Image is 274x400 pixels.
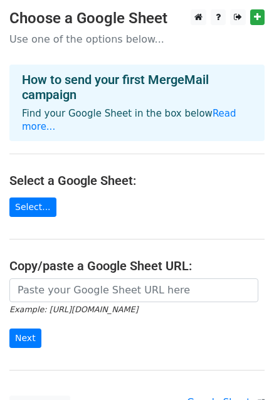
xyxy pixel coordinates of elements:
[22,108,236,132] a: Read more...
[9,278,258,302] input: Paste your Google Sheet URL here
[9,33,265,46] p: Use one of the options below...
[22,107,252,134] p: Find your Google Sheet in the box below
[9,9,265,28] h3: Choose a Google Sheet
[9,258,265,273] h4: Copy/paste a Google Sheet URL:
[9,173,265,188] h4: Select a Google Sheet:
[9,329,41,348] input: Next
[22,72,252,102] h4: How to send your first MergeMail campaign
[9,197,56,217] a: Select...
[9,305,138,314] small: Example: [URL][DOMAIN_NAME]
